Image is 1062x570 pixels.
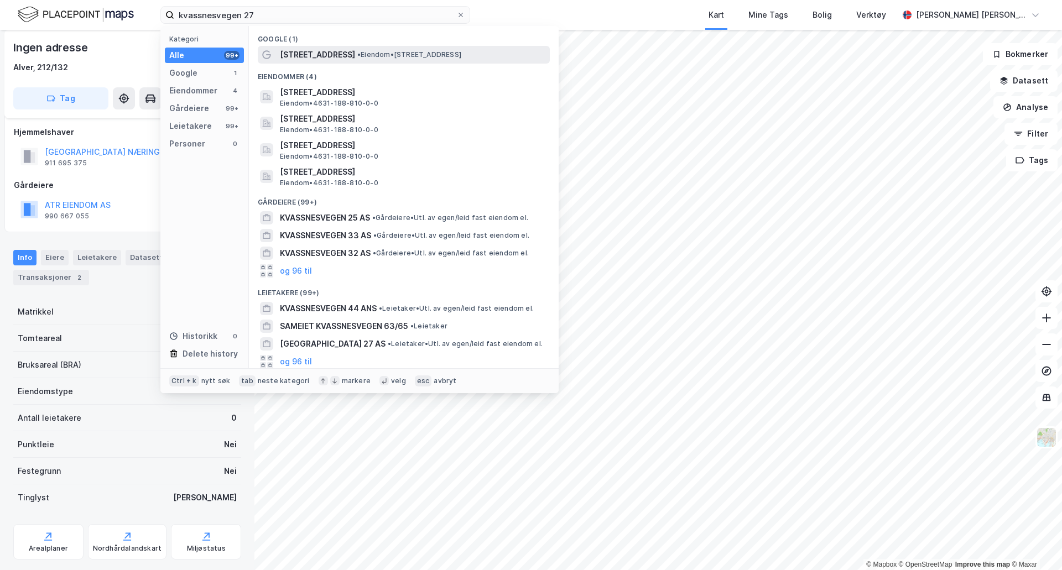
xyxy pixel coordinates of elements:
div: Gårdeiere [169,102,209,115]
div: 911 695 375 [45,159,87,168]
div: Personer [169,137,205,150]
div: Nordhårdalandskart [93,544,162,553]
span: Leietaker [410,322,447,331]
div: Festegrunn [18,464,61,478]
div: [PERSON_NAME] [173,491,237,504]
div: esc [415,375,432,386]
div: Gårdeiere (99+) [249,189,559,209]
span: KVASSNESVEGEN 44 ANS [280,302,377,315]
div: Ctrl + k [169,375,199,386]
span: KVASSNESVEGEN 32 AS [280,247,371,260]
button: Datasett [990,70,1058,92]
div: Kart [709,8,724,22]
span: Eiendom • 4631-188-810-0-0 [280,125,378,134]
span: • [372,213,376,222]
div: 0 [231,139,240,148]
div: Miljøstatus [187,544,226,553]
span: Gårdeiere • Utl. av egen/leid fast eiendom el. [373,231,529,240]
span: SAMEIET KVASSNESVEGEN 63/65 [280,320,408,333]
div: 1 [231,69,240,77]
span: [STREET_ADDRESS] [280,86,545,99]
div: 0 [231,332,240,341]
div: Verktøy [856,8,886,22]
span: KVASSNESVEGEN 33 AS [280,229,371,242]
div: Kontrollprogram for chat [1007,517,1062,570]
div: Delete history [183,347,238,360]
span: • [410,322,414,330]
div: Alver, 212/132 [13,61,68,74]
div: Punktleie [18,438,54,451]
div: 4 [231,86,240,95]
span: Gårdeiere • Utl. av egen/leid fast eiendom el. [373,249,529,258]
button: Bokmerker [983,43,1058,65]
div: velg [391,376,406,385]
span: [GEOGRAPHIC_DATA] 27 AS [280,337,386,351]
button: og 96 til [280,355,312,368]
div: Info [13,250,37,265]
div: Google (1) [249,26,559,46]
button: Filter [1004,123,1058,145]
div: Mine Tags [748,8,788,22]
div: Historikk [169,330,217,343]
div: 99+ [224,122,240,130]
button: Analyse [993,96,1058,118]
div: nytt søk [201,376,231,385]
div: Leietakere [169,119,212,133]
div: tab [239,375,256,386]
a: Improve this map [955,561,1010,568]
div: Ingen adresse [13,39,90,56]
span: • [357,50,361,59]
div: Antall leietakere [18,411,81,425]
button: og 96 til [280,264,312,278]
span: Eiendom • 4631-188-810-0-0 [280,179,378,187]
div: Leietakere [73,250,121,265]
span: [STREET_ADDRESS] [280,139,545,152]
div: Alle [169,49,184,62]
div: markere [342,376,371,385]
span: • [388,339,391,348]
div: 2 [74,272,85,283]
div: Nei [224,438,237,451]
span: Eiendom • 4631-188-810-0-0 [280,99,378,108]
div: Gårdeiere [14,179,241,192]
div: Eiendommer (4) [249,64,559,83]
div: Google [169,66,197,80]
div: 0 [231,411,237,425]
div: avbryt [434,376,456,385]
img: Z [1036,427,1057,448]
div: Bruksareal (BRA) [18,358,81,372]
div: Bolig [813,8,832,22]
div: Eiendommer [169,84,217,97]
div: Datasett [126,250,167,265]
span: • [379,304,382,312]
div: 990 667 055 [45,212,89,221]
div: Leietakere (99+) [249,280,559,300]
div: Nei [224,464,237,478]
span: Leietaker • Utl. av egen/leid fast eiendom el. [388,339,543,348]
span: [STREET_ADDRESS] [280,112,545,125]
input: Søk på adresse, matrikkel, gårdeiere, leietakere eller personer [174,7,456,23]
span: Leietaker • Utl. av egen/leid fast eiendom el. [379,304,534,313]
div: Kategori [169,35,244,43]
div: 99+ [224,51,240,60]
span: • [373,249,376,257]
div: Tinglyst [18,491,49,504]
span: Eiendom • [STREET_ADDRESS] [357,50,461,59]
span: [STREET_ADDRESS] [280,165,545,179]
div: neste kategori [258,376,310,385]
span: Gårdeiere • Utl. av egen/leid fast eiendom el. [372,213,528,222]
button: Tags [1006,149,1058,171]
a: OpenStreetMap [899,561,952,568]
img: logo.f888ab2527a4732fd821a326f86c7f29.svg [18,5,134,24]
span: [STREET_ADDRESS] [280,48,355,61]
iframe: Chat Widget [1007,517,1062,570]
div: Tomteareal [18,332,62,345]
div: Eiere [41,250,69,265]
div: 99+ [224,104,240,113]
button: Tag [13,87,108,109]
div: Transaksjoner [13,270,89,285]
div: Arealplaner [29,544,68,553]
div: Eiendomstype [18,385,73,398]
span: Eiendom • 4631-188-810-0-0 [280,152,378,161]
div: Matrikkel [18,305,54,318]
